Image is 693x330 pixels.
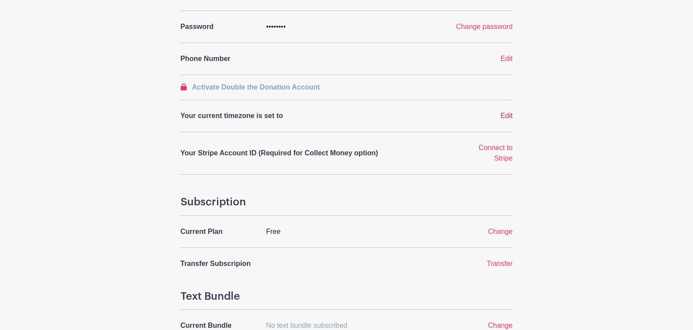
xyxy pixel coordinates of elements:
[488,322,512,329] a: Change
[181,148,456,158] p: Your Stripe Account ID (Required for Collect Money option)
[181,196,513,208] h4: Subscription
[181,54,256,64] p: Phone Number
[181,111,456,121] p: Your current timezone is set to
[181,258,256,269] p: Transfer Subscripion
[181,290,513,303] h4: Text Bundle
[479,144,512,162] a: Connect to Stripe
[501,55,513,62] a: Edit
[487,260,513,267] a: Transfer
[456,23,513,30] a: Change password
[181,22,256,32] p: Password
[266,322,348,329] span: No text bundle subscribed
[501,112,513,119] a: Edit
[261,226,461,237] div: Free
[181,226,256,237] p: Current Plan
[266,23,286,30] span: ••••••••
[488,228,512,235] a: Change
[192,83,320,91] span: Activate Double the Donation Account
